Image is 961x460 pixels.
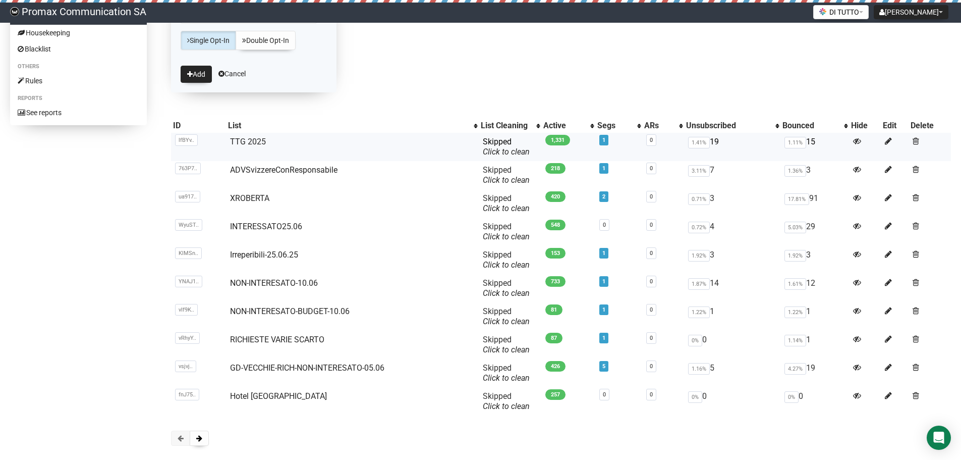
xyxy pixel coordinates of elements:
a: 1 [602,278,605,285]
span: 1.22% [688,306,710,318]
span: 1.11% [784,137,806,148]
a: 0 [650,391,653,398]
a: 1 [602,335,605,341]
span: fnJ75.. [175,389,199,400]
span: 0% [688,335,702,346]
td: 91 [780,189,849,218]
span: 81 [545,304,562,315]
a: 0 [650,250,653,257]
a: Click to clean [483,401,530,411]
th: Hide: No sort applied, sorting is disabled [849,119,881,133]
th: Bounced: No sort applied, activate to apply an ascending sort [780,119,849,133]
span: 3.11% [688,165,710,177]
span: Skipped [483,363,530,383]
span: 153 [545,248,566,259]
th: ID: No sort applied, sorting is disabled [171,119,226,133]
span: vRhyY.. [175,332,200,344]
a: Click to clean [483,288,530,298]
li: Reports [10,92,147,105]
div: Open Intercom Messenger [927,426,951,450]
th: Segs: No sort applied, activate to apply an ascending sort [595,119,642,133]
td: 7 [684,161,780,189]
span: vIf9K.. [175,304,198,316]
a: 2 [602,193,605,200]
td: 1 [780,331,849,359]
a: Click to clean [483,203,530,213]
span: Skipped [483,165,530,185]
a: RICHIESTE VARIE SCARTO [230,335,324,344]
span: 548 [545,220,566,230]
span: 0.71% [688,193,710,205]
a: ADVSvizzereConResponsabile [230,165,337,175]
span: 218 [545,163,566,174]
td: 3 [780,161,849,189]
span: ua917.. [175,191,200,202]
div: Active [543,121,585,131]
span: 1.41% [688,137,710,148]
a: 0 [650,306,653,313]
td: 12 [780,274,849,302]
td: 1 [780,302,849,331]
td: 3 [684,189,780,218]
th: Active: No sort applied, activate to apply an ascending sort [541,119,595,133]
div: List [228,121,469,131]
span: 1.92% [688,250,710,262]
td: 4 [684,218,780,246]
td: 15 [780,133,849,161]
a: 5 [602,363,605,370]
a: 0 [650,193,653,200]
span: 1.14% [784,335,806,346]
a: 0 [650,363,653,370]
a: 1 [602,306,605,313]
a: Click to clean [483,175,530,185]
th: Delete: No sort applied, sorting is disabled [909,119,951,133]
span: Skipped [483,391,530,411]
a: 0 [603,222,606,228]
span: 257 [545,389,566,400]
span: 0.72% [688,222,710,233]
span: lfBYv.. [175,134,198,146]
span: 733 [545,276,566,287]
td: 19 [780,359,849,387]
a: 0 [650,137,653,143]
td: 0 [684,387,780,416]
a: Click to clean [483,345,530,354]
div: Bounced [782,121,838,131]
div: ARs [644,121,673,131]
span: 1.22% [784,306,806,318]
a: GD-VECCHIE-RICH-NON-INTERESATO-05.06 [230,363,384,373]
a: Click to clean [483,232,530,241]
div: Edit [883,121,906,131]
span: WyuST.. [175,219,202,231]
span: 1.61% [784,278,806,290]
button: Add [181,66,212,83]
a: Single Opt-In [181,31,236,50]
a: Cancel [218,70,246,78]
li: Others [10,61,147,73]
a: Irreperibili-25.06.25 [230,250,298,260]
span: 1.87% [688,278,710,290]
a: Double Opt-In [236,31,296,50]
td: 3 [780,246,849,274]
div: Delete [911,121,949,131]
div: Segs [597,121,632,131]
span: 0% [784,391,799,403]
a: Click to clean [483,317,530,326]
span: 5.03% [784,222,806,233]
span: 0% [688,391,702,403]
a: 1 [602,137,605,143]
span: 763P7.. [175,163,201,174]
span: 1.16% [688,363,710,375]
span: Skipped [483,222,530,241]
span: 17.81% [784,193,809,205]
a: NON-INTERESATO-10.06 [230,278,318,288]
a: XROBERTA [230,193,269,203]
th: List: No sort applied, activate to apply an ascending sort [226,119,479,133]
th: Unsubscribed: No sort applied, activate to apply an ascending sort [684,119,780,133]
a: 1 [602,250,605,257]
a: Click to clean [483,147,530,157]
span: YNAJ1.. [175,276,202,287]
td: 0 [780,387,849,416]
td: 29 [780,218,849,246]
div: Unsubscribed [686,121,770,131]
